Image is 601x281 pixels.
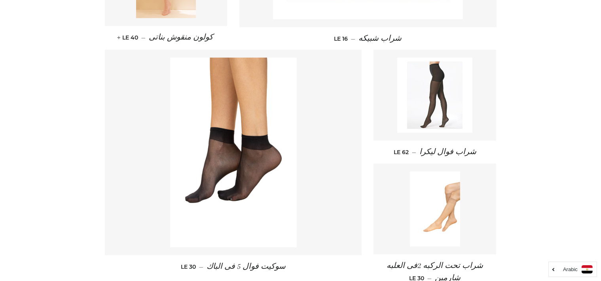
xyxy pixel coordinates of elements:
[419,147,476,156] span: شراب فوال ليكرا
[105,26,228,49] a: كولون منقوش بناتى — LE 40
[412,149,416,156] span: —
[239,27,497,50] a: شراب شبيكه — LE 16
[199,263,203,270] span: —
[394,149,409,156] span: LE 62
[373,141,496,163] a: شراب فوال ليكرا — LE 62
[563,267,578,272] i: Arabic
[351,35,355,42] span: —
[119,34,138,41] span: LE 40
[207,262,286,271] span: سوكيت فوال 5 فى الباك
[105,255,362,278] a: سوكيت فوال 5 فى الباك — LE 30
[553,265,593,273] a: Arabic
[141,34,146,41] span: —
[181,263,196,270] span: LE 30
[334,35,348,42] span: LE 16
[358,34,402,43] span: شراب شبيكه
[149,33,213,41] span: كولون منقوش بناتى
